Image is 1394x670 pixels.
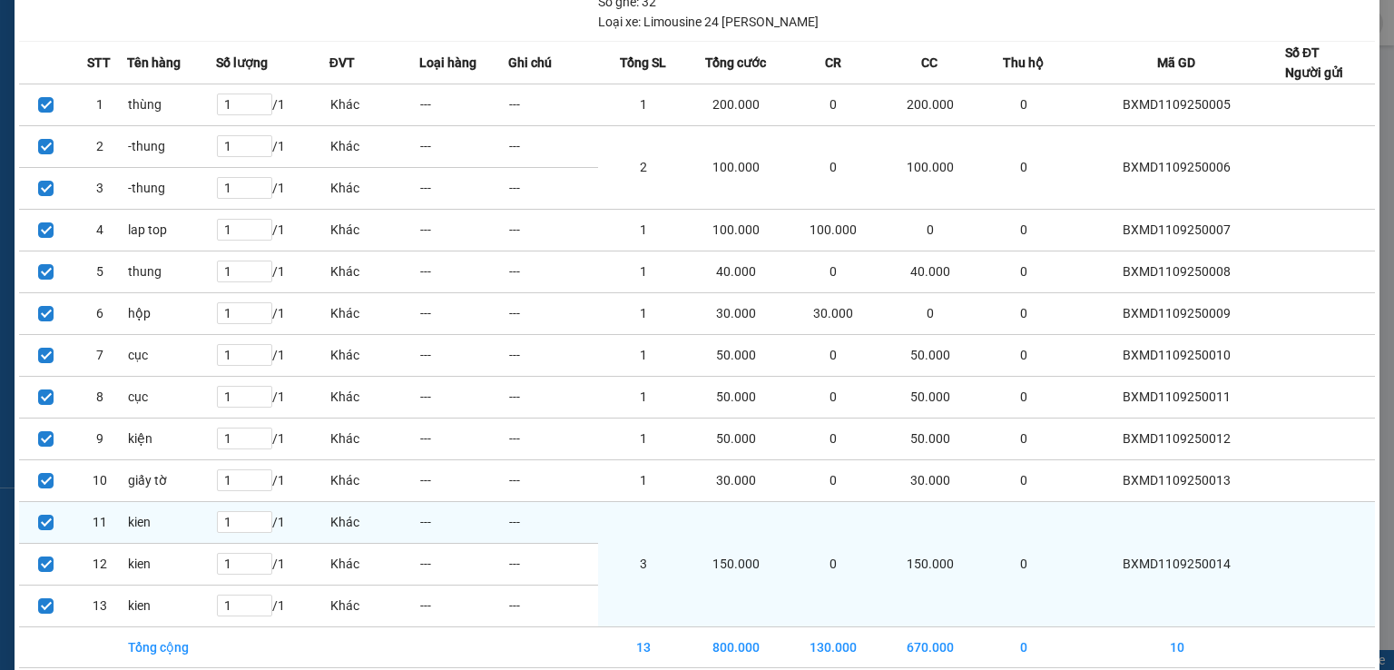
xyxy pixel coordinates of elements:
td: Khác [329,543,419,585]
td: BXMD1109250013 [1068,459,1285,501]
td: 0 [978,209,1068,251]
td: hộp [127,292,217,334]
span: Loại hàng [419,53,476,73]
td: 1 [598,84,688,125]
td: --- [419,585,509,626]
td: 4 [73,209,126,251]
td: / 1 [216,251,329,292]
span: Tổng SL [620,53,666,73]
span: Thu hộ [1003,53,1044,73]
td: / 1 [216,209,329,251]
td: Khác [329,167,419,209]
td: --- [508,543,598,585]
td: --- [508,376,598,418]
td: 50.000 [688,418,785,459]
td: --- [419,167,509,209]
td: Khác [329,501,419,543]
td: / 1 [216,543,329,585]
td: 11 [73,501,126,543]
td: thung [127,251,217,292]
span: Ghi chú [508,53,552,73]
td: BXMD1109250008 [1068,251,1285,292]
td: 30.000 [785,292,882,334]
span: Tên hàng [127,53,181,73]
td: --- [419,459,509,501]
td: BXMD1109250009 [1068,292,1285,334]
td: 1 [73,84,126,125]
td: 2 [598,125,688,209]
td: 670.000 [881,626,978,667]
td: --- [419,84,509,125]
td: 100.000 [688,125,785,209]
td: lap top [127,209,217,251]
td: 100.000 [785,209,882,251]
td: Khác [329,292,419,334]
td: / 1 [216,167,329,209]
td: 50.000 [688,376,785,418]
td: --- [508,501,598,543]
span: CC [921,53,938,73]
td: 50.000 [881,418,978,459]
td: 30.000 [881,459,978,501]
td: --- [508,167,598,209]
td: / 1 [216,292,329,334]
td: 5 [73,251,126,292]
td: giấy tờ [127,459,217,501]
td: 0 [978,251,1068,292]
td: 1 [598,251,688,292]
td: --- [419,418,509,459]
td: BXMD1109250010 [1068,334,1285,376]
td: cục [127,334,217,376]
td: Khác [329,376,419,418]
td: Khác [329,125,419,167]
td: BXMD1109250011 [1068,376,1285,418]
td: 1 [598,209,688,251]
td: --- [419,501,509,543]
span: CR [825,53,841,73]
td: 13 [598,626,688,667]
td: Khác [329,585,419,626]
td: 3 [598,501,688,626]
td: 0 [978,334,1068,376]
td: --- [508,84,598,125]
td: 800.000 [688,626,785,667]
td: --- [508,209,598,251]
span: STT [87,53,111,73]
td: 10 [73,459,126,501]
td: 0 [978,125,1068,209]
td: 1 [598,292,688,334]
td: 8 [73,376,126,418]
td: 150.000 [881,501,978,626]
td: --- [508,418,598,459]
td: Khác [329,459,419,501]
td: 9 [73,418,126,459]
td: / 1 [216,334,329,376]
td: 2 [73,125,126,167]
td: 0 [881,292,978,334]
td: BXMD1109250014 [1068,501,1285,626]
td: / 1 [216,84,329,125]
td: 6 [73,292,126,334]
td: 1 [598,459,688,501]
td: 0 [978,418,1068,459]
td: --- [508,585,598,626]
td: / 1 [216,501,329,543]
span: ĐVT [329,53,355,73]
td: 200.000 [688,84,785,125]
td: BXMD1109250005 [1068,84,1285,125]
td: 0 [978,626,1068,667]
td: 30.000 [688,459,785,501]
td: 3 [73,167,126,209]
span: Loại xe: [598,12,641,32]
td: --- [419,543,509,585]
td: 0 [785,376,882,418]
td: 10 [1068,626,1285,667]
td: Khác [329,209,419,251]
td: 100.000 [688,209,785,251]
td: Tổng cộng [127,626,217,667]
td: 40.000 [881,251,978,292]
td: -thung [127,125,217,167]
td: 0 [978,84,1068,125]
td: -thung [127,167,217,209]
td: 0 [978,501,1068,626]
